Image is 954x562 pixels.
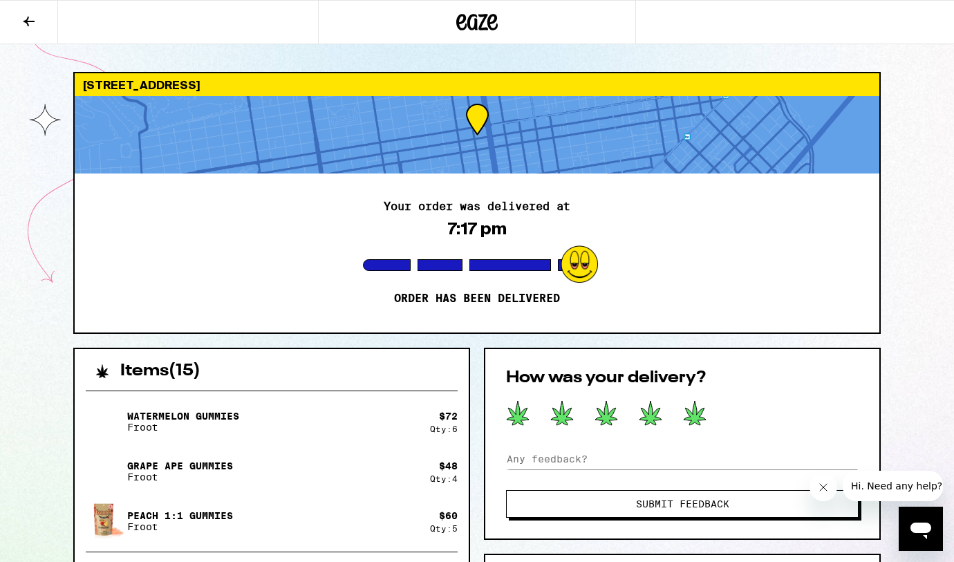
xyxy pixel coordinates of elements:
[506,370,859,386] h2: How was your delivery?
[506,449,859,469] input: Any feedback?
[506,490,859,518] button: Submit Feedback
[120,363,200,380] h2: Items ( 15 )
[86,402,124,441] img: Watermelon Gummies
[810,474,837,501] iframe: Close message
[430,524,458,533] div: Qty: 5
[86,503,124,540] img: Peach 1:1 Gummies
[394,292,560,306] p: Order has been delivered
[439,510,458,521] div: $ 60
[843,471,943,501] iframe: Message from company
[636,499,729,509] span: Submit Feedback
[430,424,458,433] div: Qty: 6
[127,471,233,483] p: Froot
[384,201,570,212] h2: Your order was delivered at
[899,507,943,551] iframe: Button to launch messaging window
[75,73,879,96] div: [STREET_ADDRESS]
[439,460,458,471] div: $ 48
[127,460,233,471] p: Grape Ape Gummies
[86,452,124,491] img: Grape Ape Gummies
[127,521,233,532] p: Froot
[439,411,458,422] div: $ 72
[127,411,239,422] p: Watermelon Gummies
[127,510,233,521] p: Peach 1:1 Gummies
[448,219,507,238] div: 7:17 pm
[127,422,239,433] p: Froot
[430,474,458,483] div: Qty: 4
